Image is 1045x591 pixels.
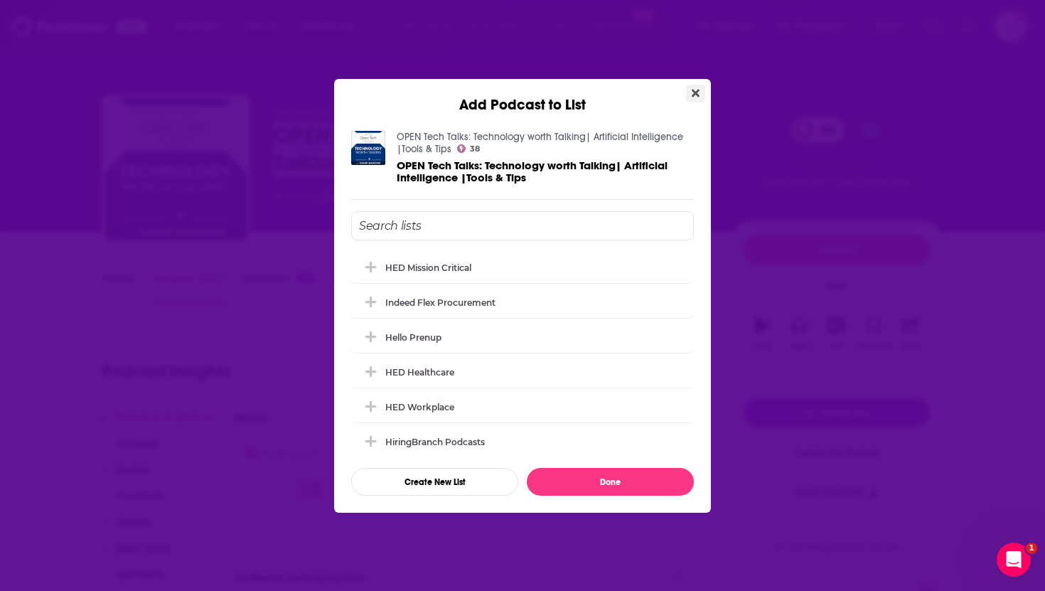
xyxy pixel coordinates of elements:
div: HiringBranch Podcasts [385,437,485,447]
div: HED Healthcare [351,356,694,388]
div: Indeed Flex Procurement [351,287,694,318]
div: Indeed Flex Procurement [385,297,495,308]
div: Hello Prenup [385,332,441,343]
div: Add Podcast To List [351,211,694,496]
div: HiringBranch Podcasts [351,426,694,457]
img: OPEN Tech Talks: Technology worth Talking| Artificial Intelligence |Tools & Tips [351,131,385,165]
div: HED Healthcare [385,367,454,378]
div: HED Mission Critical [385,262,471,273]
input: Search lists [351,211,694,240]
a: OPEN Tech Talks: Technology worth Talking| Artificial Intelligence |Tools & Tips [397,159,694,183]
button: Close [686,85,705,102]
span: 38 [470,146,480,152]
span: OPEN Tech Talks: Technology worth Talking| Artificial Intelligence |Tools & Tips [397,159,668,184]
span: 1 [1026,543,1037,554]
a: 38 [457,144,480,153]
button: Done [527,468,694,496]
div: HED Workplace [351,391,694,422]
div: Add Podcast to List [334,79,711,114]
div: HED Mission Critical [351,252,694,283]
button: Create New List [351,468,518,496]
div: HED Workplace [385,402,454,412]
a: OPEN Tech Talks: Technology worth Talking| Artificial Intelligence |Tools & Tips [397,131,683,155]
iframe: Intercom live chat [997,543,1031,577]
div: Hello Prenup [351,321,694,353]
